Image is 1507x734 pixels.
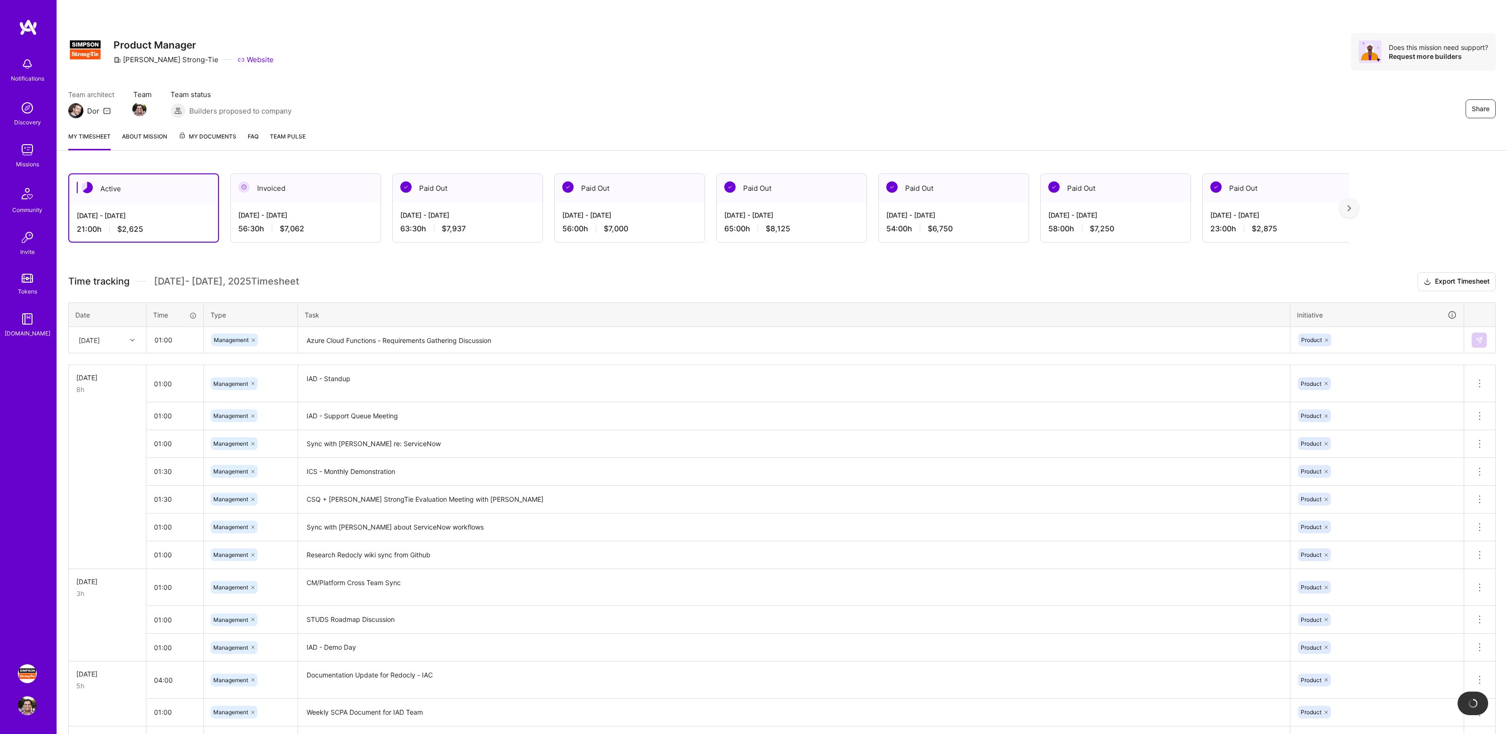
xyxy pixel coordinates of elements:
[16,664,39,683] a: Simpson Strong-Tie: Product Manager
[132,102,146,116] img: Team Member Avatar
[299,700,1289,726] textarea: Weekly SCPA Document for IAD Team
[1389,43,1488,52] div: Does this mission need support?
[766,224,790,234] span: $8,125
[1472,104,1490,114] span: Share
[20,247,35,257] div: Invite
[400,181,412,193] img: Paid Out
[238,181,250,193] img: Invoiced
[299,366,1289,401] textarea: IAD - Standup
[170,103,186,118] img: Builders proposed to company
[562,224,697,234] div: 56:00 h
[299,487,1289,513] textarea: CSQ + [PERSON_NAME] StrongTie Evaluation Meeting with [PERSON_NAME]
[146,700,203,725] input: HH:MM
[16,182,39,205] img: Community
[270,133,306,140] span: Team Pulse
[1041,174,1191,203] div: Paid Out
[18,98,37,117] img: discovery
[886,224,1021,234] div: 54:00 h
[238,210,373,220] div: [DATE] - [DATE]
[68,90,114,99] span: Team architect
[604,224,628,234] span: $7,000
[213,677,248,684] span: Management
[146,514,203,539] input: HH:MM
[299,328,1289,353] textarea: Azure Cloud Functions - Requirements Gathering Discussion
[299,570,1289,605] textarea: CM/Platform Cross Team Sync
[393,174,543,203] div: Paid Out
[1472,333,1488,348] div: null
[270,131,306,150] a: Team Pulse
[879,174,1029,203] div: Paid Out
[204,302,298,327] th: Type
[213,644,248,651] span: Management
[170,90,292,99] span: Team status
[1301,644,1321,651] span: Product
[178,131,236,150] a: My Documents
[213,584,248,591] span: Management
[76,588,138,598] div: 3h
[886,181,898,193] img: Paid Out
[68,103,83,118] img: Team Architect
[76,384,138,394] div: 8h
[11,73,44,83] div: Notifications
[18,140,37,159] img: teamwork
[76,681,138,691] div: 5h
[298,302,1290,327] th: Task
[1203,174,1353,203] div: Paid Out
[1048,181,1060,193] img: Paid Out
[1301,336,1322,343] span: Product
[18,286,37,296] div: Tokens
[146,635,203,660] input: HH:MM
[18,664,37,683] img: Simpson Strong-Tie: Product Manager
[68,276,130,287] span: Time tracking
[146,487,203,512] input: HH:MM
[1048,224,1183,234] div: 58:00 h
[213,412,248,419] span: Management
[442,224,466,234] span: $7,937
[1210,181,1222,193] img: Paid Out
[299,431,1289,457] textarea: Sync with [PERSON_NAME] re: ServiceNow
[1301,440,1321,447] span: Product
[113,55,219,65] div: [PERSON_NAME] Strong-Tie
[18,696,37,715] img: User Avatar
[133,101,146,117] a: Team Member Avatar
[213,440,248,447] span: Management
[299,459,1289,485] textarea: ICS - Monthly Demonstration
[19,19,38,36] img: logo
[717,174,867,203] div: Paid Out
[1466,99,1496,118] button: Share
[213,616,248,623] span: Management
[213,380,248,387] span: Management
[1468,699,1478,708] img: loading
[154,276,299,287] span: [DATE] - [DATE] , 2025 Timesheet
[1475,336,1483,344] img: Submit
[213,551,248,558] span: Management
[1347,205,1351,212] img: right
[886,210,1021,220] div: [DATE] - [DATE]
[113,39,274,51] h3: Product Manager
[1090,224,1114,234] span: $7,250
[213,523,248,530] span: Management
[928,224,953,234] span: $6,750
[5,328,50,338] div: [DOMAIN_NAME]
[1210,210,1345,220] div: [DATE] - [DATE]
[724,210,859,220] div: [DATE] - [DATE]
[146,542,203,567] input: HH:MM
[69,174,218,203] div: Active
[1301,677,1321,684] span: Product
[299,514,1289,540] textarea: Sync with [PERSON_NAME] about ServiceNow workflows
[1301,380,1321,387] span: Product
[1301,551,1321,558] span: Product
[79,335,100,345] div: [DATE]
[18,228,37,247] img: Invite
[1359,41,1381,63] img: Avatar
[213,709,248,716] span: Management
[1048,210,1183,220] div: [DATE] - [DATE]
[1210,224,1345,234] div: 23:00 h
[16,159,39,169] div: Missions
[237,55,274,65] a: Website
[1301,584,1321,591] span: Product
[400,224,535,234] div: 63:30 h
[555,174,705,203] div: Paid Out
[214,336,249,343] span: Management
[68,131,111,150] a: My timesheet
